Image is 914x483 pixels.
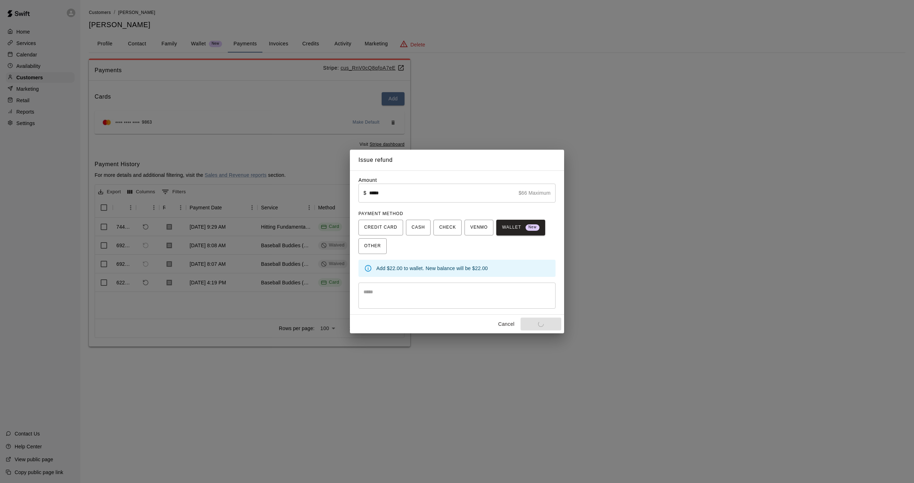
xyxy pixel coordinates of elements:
[464,220,493,235] button: VENMO
[350,150,564,170] h2: Issue refund
[358,238,387,254] button: OTHER
[358,220,403,235] button: CREDIT CARD
[364,240,381,252] span: OTHER
[358,177,377,183] label: Amount
[502,222,539,233] span: WALLET
[358,211,403,216] span: PAYMENT METHOD
[363,189,366,196] p: $
[406,220,431,235] button: CASH
[364,222,397,233] span: CREDIT CARD
[518,189,551,196] p: $66 Maximum
[412,222,425,233] span: CASH
[439,222,456,233] span: CHECK
[470,222,488,233] span: VENMO
[496,220,545,235] button: WALLET New
[376,262,550,275] div: Add $22.00 to wallet. New balance will be $22.00
[526,223,539,232] span: New
[433,220,462,235] button: CHECK
[495,318,518,331] button: Cancel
